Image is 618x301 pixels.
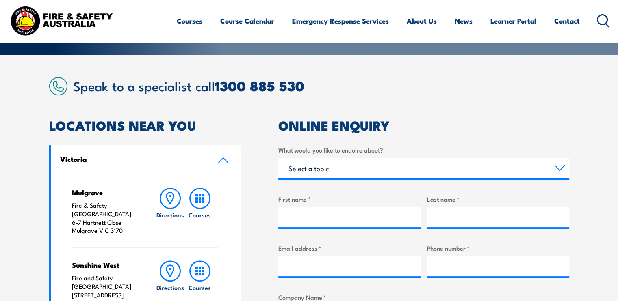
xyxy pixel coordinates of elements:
h6: Directions [156,211,184,219]
h4: Mulgrave [72,188,140,197]
label: Email address [278,243,421,253]
h2: LOCATIONS NEAR YOU [49,119,242,131]
a: 1300 885 530 [215,75,304,96]
a: Emergency Response Services [292,10,389,32]
a: Victoria [51,145,242,175]
a: Learner Portal [490,10,536,32]
a: Courses [177,10,202,32]
h6: Courses [189,283,211,292]
h2: ONLINE ENQUIRY [278,119,569,131]
a: About Us [407,10,437,32]
a: Contact [554,10,580,32]
a: Courses [185,188,215,235]
label: What would you like to enquire about? [278,145,569,155]
h6: Directions [156,283,184,292]
h4: Sunshine West [72,260,140,269]
a: News [455,10,473,32]
h2: Speak to a specialist call [73,78,569,93]
a: Course Calendar [220,10,274,32]
p: Fire & Safety [GEOGRAPHIC_DATA]: 6-7 Hartnett Close Mulgrave VIC 3170 [72,201,140,235]
h4: Victoria [60,155,206,163]
label: Phone number [427,243,569,253]
label: First name [278,194,421,204]
label: Last name [427,194,569,204]
a: Directions [156,188,185,235]
h6: Courses [189,211,211,219]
